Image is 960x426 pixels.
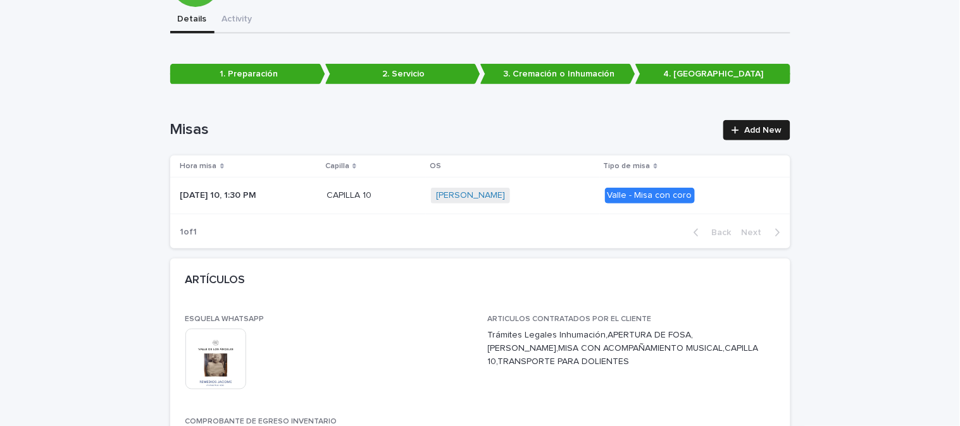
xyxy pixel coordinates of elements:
[170,177,790,214] tr: [DATE] 10, 1:30 PM[DATE] 10, 1:30 PM CAPILLA 10CAPILLA 10 [PERSON_NAME] Valle - Misa con coro
[170,217,208,248] p: 1 of 1
[170,121,716,139] h1: Misas
[215,7,260,33] button: Activity
[325,159,349,173] p: Capilla
[704,228,732,237] span: Back
[430,159,441,173] p: OS
[170,7,215,33] button: Details
[745,126,782,135] span: Add New
[683,227,737,238] button: Back
[488,315,652,323] span: ARTICULOS CONTRATADOS POR EL CLIENTE
[185,418,337,425] span: COMPROBANTE DE EGRESO INVENTARIO
[723,120,790,140] a: Add New
[185,315,265,323] span: ESQUELA WHATSAPP
[635,64,790,85] p: 4. [GEOGRAPHIC_DATA]
[170,64,325,85] p: 1. Preparación
[436,190,505,201] a: [PERSON_NAME]
[737,227,790,238] button: Next
[488,329,775,368] p: Trámites Legales Inhumación,APERTURA DE FOSA,[PERSON_NAME],MISA CON ACOMPAÑAMIENTO MUSICAL,CAPILL...
[180,159,217,173] p: Hora misa
[480,64,635,85] p: 3. Cremación o Inhumación
[185,274,246,288] h2: ARTÍCULOS
[327,188,374,201] p: CAPILLA 10
[180,188,259,201] p: [DATE] 10, 1:30 PM
[325,64,480,85] p: 2. Servicio
[604,159,651,173] p: Tipo de misa
[742,228,770,237] span: Next
[605,188,695,204] div: Valle - Misa con coro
